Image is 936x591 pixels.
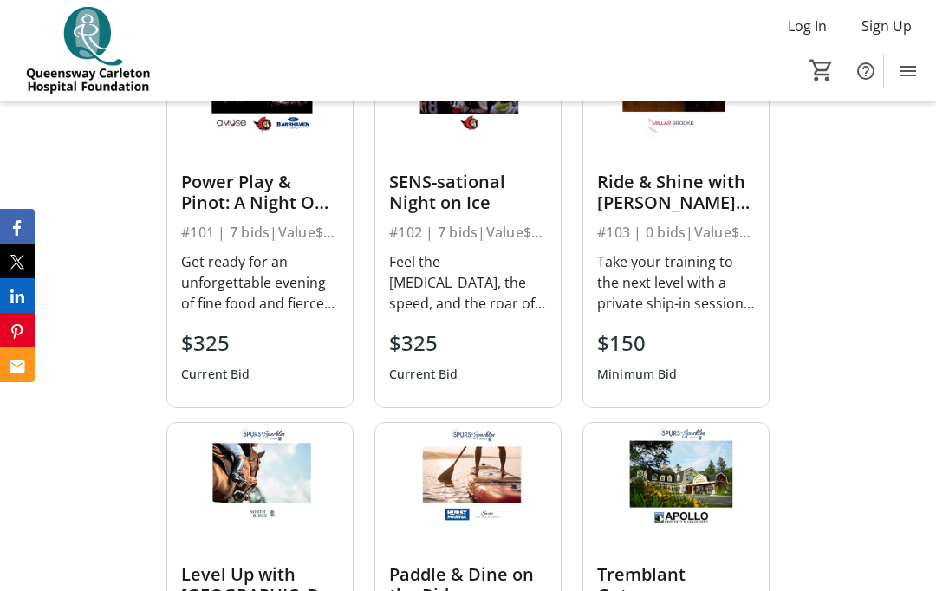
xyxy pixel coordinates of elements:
button: Sign Up [848,12,926,40]
button: Log In [774,12,841,40]
div: $150 [597,328,678,359]
div: SENS-sational Night on Ice [389,172,547,213]
button: Menu [891,54,926,88]
div: #103 | 0 bids | Value $500 [597,220,755,244]
img: Paddle & Dine on the Rideau [375,423,561,527]
div: Get ready for an unforgettable evening of fine food and fierce competition with this premium Otta... [181,251,339,314]
div: Take your training to the next level with a private ship-in session at the renowned [PERSON_NAME]... [597,251,755,314]
div: Power Play & Pinot: A Night Out in [GEOGRAPHIC_DATA] [181,172,339,213]
div: Ride & Shine with [PERSON_NAME] Training [597,172,755,213]
div: $325 [389,328,458,359]
div: #102 | 7 bids | Value $500 [389,220,547,244]
div: Minimum Bid [597,359,678,390]
div: #101 | 7 bids | Value $400 [181,220,339,244]
div: $325 [181,328,250,359]
img: Tremblant Getaway - Chateau Beauvallon Escape [583,423,769,527]
img: QCH Foundation's Logo [10,7,165,94]
button: Help [848,54,883,88]
span: Log In [788,16,827,36]
div: Current Bid [181,359,250,390]
img: Level Up with Northridge Farm [167,423,353,527]
div: Feel the [MEDICAL_DATA], the speed, and the roar of the crowd with two premium lower bowl tickets... [389,251,547,314]
span: Sign Up [861,16,912,36]
button: Cart [806,55,837,86]
div: Current Bid [389,359,458,390]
